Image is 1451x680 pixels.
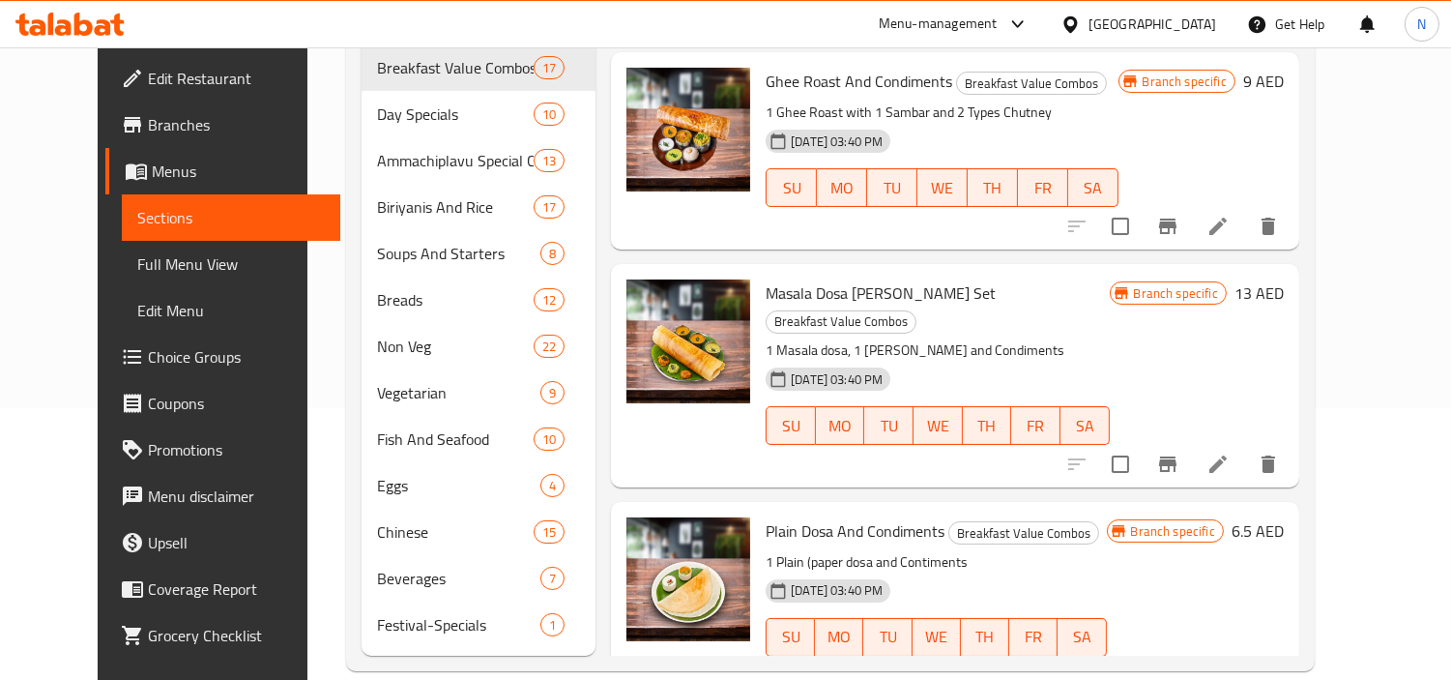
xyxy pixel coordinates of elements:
[1058,618,1106,657] button: SA
[362,277,596,323] div: Breads12
[541,616,564,635] span: 1
[913,618,961,657] button: WE
[1145,441,1191,488] button: Branch-specific-item
[535,59,564,77] span: 17
[377,242,540,265] div: Soups And Starters
[377,520,534,544] div: Chinese
[766,517,944,546] span: Plain Dosa And Condiments
[961,618,1009,657] button: TH
[362,509,596,555] div: Chinese15
[1009,618,1058,657] button: FR
[1135,73,1234,91] span: Branch specific
[1245,441,1291,488] button: delete
[783,133,890,151] span: [DATE] 03:40 PM
[122,287,340,334] a: Edit Menu
[377,103,534,126] span: Day Specials
[377,613,540,636] div: Festival-Specials
[1017,623,1050,651] span: FR
[534,56,565,79] div: items
[766,310,916,334] div: Breakfast Value Combos
[541,245,564,263] span: 8
[969,623,1001,651] span: TH
[1232,517,1284,545] h6: 6.5 AED
[626,280,750,403] img: Masala Dosa Vada Set
[148,438,325,461] span: Promotions
[766,279,996,308] span: Masala Dosa [PERSON_NAME] Set
[626,517,750,641] img: Plain Dosa And Condiments
[377,149,534,172] span: Ammachiplavu Special Combos
[766,168,817,207] button: SU
[949,522,1098,545] span: Breakfast Value Combos
[540,381,565,404] div: items
[1417,14,1426,35] span: N
[535,152,564,170] span: 13
[362,602,596,648] div: Festival-Specials1
[766,67,952,96] span: Ghee Roast And Condiments
[362,416,596,462] div: Fish And Seafood10
[816,406,865,445] button: MO
[823,623,856,651] span: MO
[137,299,325,322] span: Edit Menu
[535,338,564,356] span: 22
[148,345,325,369] span: Choice Groups
[1243,68,1284,95] h6: 9 AED
[377,195,534,219] span: Biriyanis And Rice
[362,37,596,656] nav: Menu sections
[957,73,1106,95] span: Breakfast Value Combos
[774,623,807,651] span: SU
[1068,412,1102,440] span: SA
[1100,444,1141,485] span: Select to update
[122,194,340,241] a: Sections
[362,184,596,230] div: Biriyanis And Rice17
[1018,168,1068,207] button: FR
[921,412,955,440] span: WE
[1245,203,1291,250] button: delete
[362,137,596,184] div: Ammachiplavu Special Combos13
[783,581,890,600] span: [DATE] 03:40 PM
[105,102,340,148] a: Branches
[766,101,1117,125] p: 1 Ghee Roast with 1 Sambar and 2 Types Chutney
[122,241,340,287] a: Full Menu View
[362,44,596,91] div: Breakfast Value Combos17
[148,392,325,415] span: Coupons
[535,198,564,217] span: 17
[956,72,1107,95] div: Breakfast Value Combos
[362,462,596,509] div: Eggs4
[766,618,815,657] button: SU
[377,288,534,311] span: Breads
[148,577,325,601] span: Coverage Report
[148,531,325,554] span: Upsell
[148,67,325,90] span: Edit Restaurant
[971,412,1004,440] span: TH
[535,523,564,542] span: 15
[1123,522,1223,541] span: Branch specific
[534,520,565,544] div: items
[534,335,565,358] div: items
[872,412,906,440] span: TU
[377,567,540,590] span: Beverages
[1206,215,1230,238] a: Edit menu item
[540,242,565,265] div: items
[377,56,534,79] div: Breakfast Value Combos
[917,168,968,207] button: WE
[535,291,564,310] span: 12
[914,406,963,445] button: WE
[867,168,917,207] button: TU
[767,310,915,333] span: Breakfast Value Combos
[377,381,540,404] div: Vegetarian
[766,339,1109,363] p: 1 Masala dosa, 1 [PERSON_NAME] and Condiments
[534,195,565,219] div: items
[377,428,534,451] div: Fish And Seafood
[105,566,340,612] a: Coverage Report
[362,323,596,370] div: Non Veg22
[1234,280,1284,307] h6: 13 AED
[105,380,340,427] a: Coupons
[105,148,340,194] a: Menus
[105,334,340,380] a: Choice Groups
[1026,174,1060,202] span: FR
[925,174,960,202] span: WE
[534,103,565,126] div: items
